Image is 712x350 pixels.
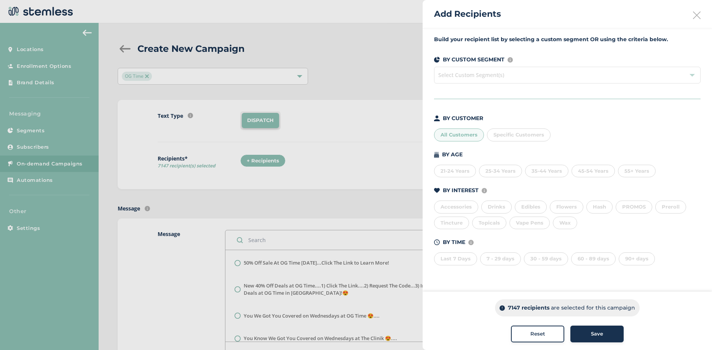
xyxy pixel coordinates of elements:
[525,165,568,178] div: 35-44 Years
[551,304,635,312] p: are selected for this campaign
[619,252,655,265] div: 90+ days
[434,201,478,214] div: Accessories
[480,252,521,265] div: 7 - 29 days
[515,201,547,214] div: Edibles
[493,132,544,138] span: Specific Customers
[570,326,624,342] button: Save
[434,239,440,245] img: icon-time-dark-e6b1183b.svg
[572,165,615,178] div: 45-54 Years
[434,128,484,141] div: All Customers
[571,252,616,265] div: 60 - 89 days
[508,304,549,312] p: 7147 recipients
[442,151,463,159] p: BY AGE
[482,188,487,193] img: icon-info-236977d2.svg
[434,165,476,178] div: 21-24 Years
[434,252,477,265] div: Last 7 Days
[591,330,603,338] span: Save
[443,238,465,246] p: BY TIME
[434,8,501,20] h2: Add Recipients
[500,305,505,311] img: icon-info-dark-48f6c5f3.svg
[674,313,712,350] iframe: Chat Widget
[434,188,440,193] img: icon-heart-dark-29e6356f.svg
[443,186,479,194] p: BY INTEREST
[655,201,686,214] div: Preroll
[618,165,656,178] div: 55+ Years
[443,56,504,64] p: BY CUSTOM SEGMENT
[508,57,513,63] img: icon-info-236977d2.svg
[479,165,522,178] div: 25-34 Years
[443,114,483,122] p: BY CUSTOMER
[509,217,550,230] div: Vape Pens
[616,201,652,214] div: PROMOS
[434,116,440,121] img: icon-person-dark-ced50e5f.svg
[511,326,564,342] button: Reset
[434,35,701,43] label: Build your recipient list by selecting a custom segment OR using the criteria below.
[434,152,439,157] img: icon-cake-93b2a7b5.svg
[481,201,512,214] div: Drinks
[550,201,583,214] div: Flowers
[524,252,568,265] div: 30 - 59 days
[472,217,506,230] div: Topicals
[434,217,469,230] div: Tincture
[530,330,545,338] span: Reset
[553,217,577,230] div: Wax
[434,57,440,63] img: icon-segments-dark-074adb27.svg
[586,201,613,214] div: Hash
[468,240,474,245] img: icon-info-236977d2.svg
